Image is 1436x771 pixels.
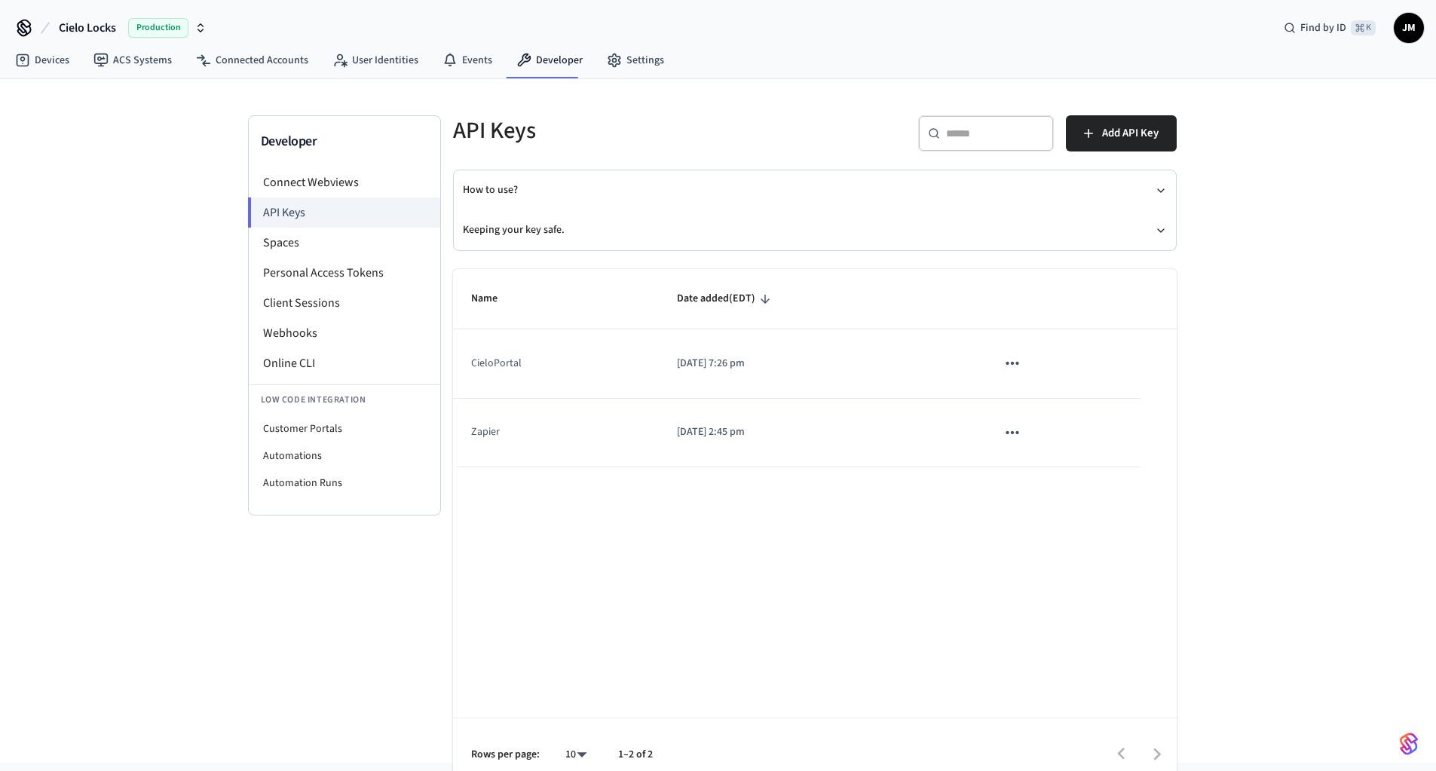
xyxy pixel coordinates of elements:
span: JM [1395,14,1422,41]
p: 1–2 of 2 [618,747,653,763]
span: Add API Key [1102,124,1159,143]
li: Connect Webviews [249,167,440,197]
span: Find by ID [1300,20,1346,35]
a: Developer [504,47,595,74]
li: Low Code Integration [249,384,440,415]
span: Date added(EDT) [677,287,775,311]
h3: Developer [261,131,428,152]
span: Name [471,287,517,311]
p: [DATE] 7:26 pm [677,356,960,372]
li: Personal Access Tokens [249,258,440,288]
img: SeamLogoGradient.69752ec5.svg [1400,732,1418,756]
span: ⌘ K [1351,20,1376,35]
li: Client Sessions [249,288,440,318]
span: Cielo Locks [59,19,116,37]
li: Spaces [249,228,440,258]
h5: API Keys [453,115,806,146]
table: sticky table [453,269,1177,467]
a: Events [430,47,504,74]
div: 10 [558,744,594,766]
td: Zapier [453,399,660,467]
a: Devices [3,47,81,74]
li: Automations [249,442,440,470]
li: Online CLI [249,348,440,378]
li: Automation Runs [249,470,440,497]
button: Add API Key [1066,115,1177,151]
div: Find by ID⌘ K [1272,14,1388,41]
span: Production [128,18,188,38]
li: Customer Portals [249,415,440,442]
a: Connected Accounts [184,47,320,74]
li: API Keys [248,197,440,228]
button: Keeping your key safe. [463,210,1167,250]
a: Settings [595,47,676,74]
td: CieloPortal [453,329,660,398]
button: JM [1394,13,1424,43]
p: Rows per page: [471,747,540,763]
a: User Identities [320,47,430,74]
li: Webhooks [249,318,440,348]
a: ACS Systems [81,47,184,74]
button: How to use? [463,170,1167,210]
p: [DATE] 2:45 pm [677,424,960,440]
